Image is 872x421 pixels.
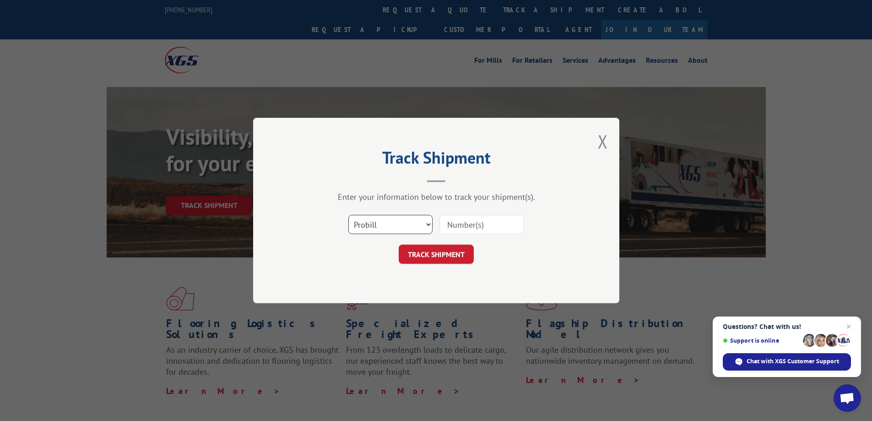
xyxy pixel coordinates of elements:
[598,129,608,153] button: Close modal
[747,357,839,366] span: Chat with XGS Customer Support
[723,353,851,371] span: Chat with XGS Customer Support
[299,191,574,202] div: Enter your information below to track your shipment(s).
[723,337,800,344] span: Support is online
[299,151,574,169] h2: Track Shipment
[399,245,474,264] button: TRACK SHIPMENT
[723,323,851,330] span: Questions? Chat with us!
[439,215,524,234] input: Number(s)
[834,384,861,412] a: Open chat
